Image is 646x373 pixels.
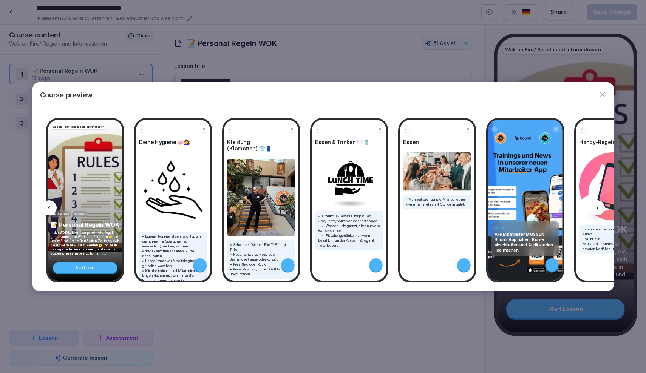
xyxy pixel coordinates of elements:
[315,139,383,145] h4: Essen & Trinken 🍽️🥤
[57,212,69,216] p: Due Date
[494,225,556,229] h4: Bounti
[74,212,86,216] p: 16 Steps
[230,242,292,276] p: • Schwarzes Wok on Fire T-Shirt ist Pflicht. • Hose: schwarze Hose oder Jeanshose (lange oder kur...
[227,159,295,236] img: Image and Text preview image
[52,124,104,129] p: Wok on Fire/ Regeln und Informationen
[40,90,93,100] p: Course preview
[403,139,471,145] h4: Essen
[139,139,207,145] h4: Deine Hygiene 🧼💇‍♀️
[227,139,295,152] h4: Kleidung (Klamotten) 👕👖
[582,227,644,251] p: Handys sind verboten während der Arbeit! Erlaubt nur: bei BOUNTi-Audits und bei wichtigen private...
[142,234,204,298] p: • Eigene Hygiene ist sehr wichtig, um unangenehme Situationen zu vermeiden (duschen, saubere Arbe...
[139,152,207,228] img: Image and Text preview image
[403,152,471,191] img: Image and Text preview image
[51,221,120,228] p: 📝 Personal Regeln WOK
[318,213,380,248] p: • Erlaubt: 3 Gläser/1 Liter pro Tag Cola/Fanta/Sprite von der Zapfanlage. • Wasser: unbegrenzt, a...
[53,262,117,273] div: Start Lesson
[494,231,556,252] p: Alle Mitarbeiter MÜSSEN Bounti App haben, Kurse abschließen und Audits jeden Tag machen.
[406,197,468,207] p: 1 Mahlzeit pro Tag pro Mitarbeiter, nur wenn man mehr als 4 Stunde arbeitet.
[315,152,383,207] img: Image and Text preview image
[51,230,120,255] p: In der WOK-Lektion über persönliche Regeln geht es um eigene Werte und Prinzipien 🌟, die uns im A...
